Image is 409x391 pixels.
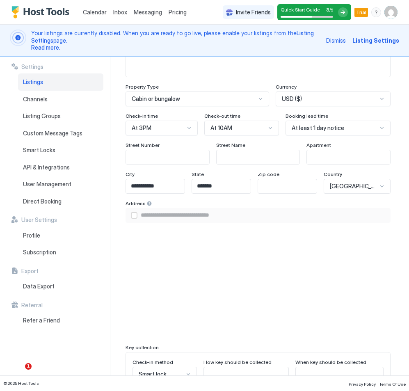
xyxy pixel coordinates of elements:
[329,7,333,13] span: / 5
[371,7,381,17] div: menu
[281,7,320,13] span: Quick Start Guide
[25,363,32,370] span: 1
[18,176,103,193] a: User Management
[18,125,103,142] a: Custom Message Tags
[126,150,209,164] input: Input Field
[113,8,127,16] a: Inbox
[384,6,398,19] div: User profile
[126,179,193,193] input: Input Field
[217,150,300,164] input: Input Field
[326,36,346,45] div: Dismiss
[23,317,60,324] span: Refer a Friend
[134,8,162,16] a: Messaging
[324,171,342,177] span: Country
[330,183,377,190] span: [GEOGRAPHIC_DATA]
[258,171,279,177] span: Zip code
[23,181,71,188] span: User Management
[236,9,271,16] span: Invite Friends
[203,359,272,365] span: How key should be collected
[296,367,383,381] input: Input Field
[137,208,390,222] input: Input Field
[139,370,167,378] span: Smart lock
[18,244,103,261] a: Subscription
[307,150,390,164] input: Input Field
[21,302,43,309] span: Referral
[18,142,103,159] a: Smart Locks
[3,381,39,386] span: © 2025 Host Tools
[204,367,288,381] input: Input Field
[349,382,376,386] span: Privacy Policy
[210,124,232,132] span: At 10AM
[23,283,55,290] span: Data Export
[18,159,103,176] a: API & Integrations
[18,73,103,91] a: Listings
[216,142,245,148] span: Street Name
[356,9,366,16] span: Trial
[126,171,135,177] span: City
[126,84,159,90] span: Property Type
[126,113,158,119] span: Check-in time
[11,6,73,18] a: Host Tools Logo
[18,312,103,329] a: Refer a Friend
[31,44,60,51] a: Read more.
[18,278,103,295] a: Data Export
[126,142,160,148] span: Street Number
[132,95,180,103] span: Cabin or bungalow
[23,146,55,154] span: Smart Locks
[23,78,43,86] span: Listings
[379,382,406,386] span: Terms Of Use
[379,379,406,388] a: Terms Of Use
[23,249,56,256] span: Subscription
[126,200,146,206] span: Address
[18,107,103,125] a: Listing Groups
[18,193,103,210] a: Direct Booking
[83,9,107,16] span: Calendar
[132,124,151,132] span: At 3PM
[23,232,40,239] span: Profile
[18,227,103,244] a: Profile
[292,124,344,132] span: At least 1 day notice
[169,9,187,16] span: Pricing
[23,96,48,103] span: Channels
[83,8,107,16] a: Calendar
[18,91,103,108] a: Channels
[349,379,376,388] a: Privacy Policy
[131,212,137,219] div: airbnbAddress
[126,37,390,77] textarea: Input Field
[352,36,399,45] div: Listing Settings
[326,7,329,13] span: 3
[21,268,39,275] span: Export
[126,344,159,350] span: Key collection
[23,164,70,171] span: API & Integrations
[23,112,61,120] span: Listing Groups
[31,30,321,51] span: Your listings are currently disabled. When you are ready to go live, please enable your listings ...
[21,63,43,71] span: Settings
[192,171,204,177] span: State
[133,359,173,365] span: Check-in method
[31,30,315,44] a: Listing Settings
[23,198,62,205] span: Direct Booking
[23,130,82,137] span: Custom Message Tags
[295,359,366,365] span: When key should be collected
[286,113,328,119] span: Booking lead time
[192,179,259,193] input: Input Field
[276,84,297,90] span: Currency
[8,363,28,383] iframe: Intercom live chat
[204,113,240,119] span: Check-out time
[113,9,127,16] span: Inbox
[134,9,162,16] span: Messaging
[282,95,302,103] span: USD ($)
[21,216,57,224] span: User Settings
[258,179,325,193] input: Input Field
[126,233,391,338] iframe: Property location map
[306,142,331,148] span: Apartment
